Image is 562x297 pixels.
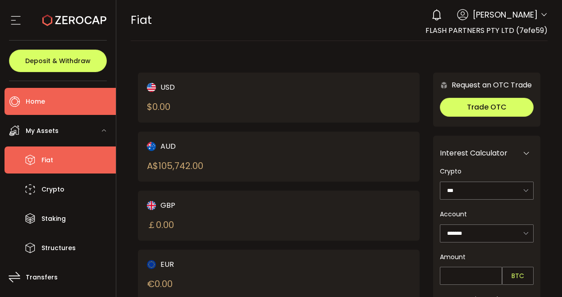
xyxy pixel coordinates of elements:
[9,50,107,72] button: Deposit & Withdraw
[147,218,174,232] div: ￡ 0.00
[147,82,265,93] div: USD
[147,142,156,151] img: aud_portfolio.svg
[41,183,64,196] span: Crypto
[147,277,173,291] div: € 0.00
[147,83,156,92] img: usd_portfolio.svg
[147,260,156,269] img: eur_portfolio.svg
[440,166,534,177] div: Crypto
[425,25,548,36] span: FLASH PARTNERS PTY LTD (7efe59)
[147,159,203,173] div: A$ 105,742.00
[517,254,562,297] iframe: Chat Widget
[440,81,448,89] img: 6nGpN7MZ9FLuBP83NiajKbTRY4UzlzQtBKtCrLLspmCkSvCZHBKvY3NxgQaT5JnOQREvtQ257bXeeSTueZfAPizblJ+Fe8JwA...
[41,242,76,255] span: Structures
[26,124,59,137] span: My Assets
[147,100,170,114] div: $ 0.00
[26,95,45,108] span: Home
[433,79,532,91] div: Request an OTC Trade
[502,267,534,285] div: BTC
[440,251,534,263] div: Amount
[147,201,156,210] img: gbp_portfolio.svg
[26,271,58,284] span: Transfers
[440,98,534,117] button: Trade OTC
[440,142,534,164] div: Interest Calculator
[473,9,538,21] span: [PERSON_NAME]
[41,212,66,225] span: Staking
[131,12,152,28] span: Fiat
[147,200,265,211] div: GBP
[440,209,534,220] div: Account
[147,141,265,152] div: AUD
[467,102,507,112] span: Trade OTC
[25,58,91,64] span: Deposit & Withdraw
[41,154,53,167] span: Fiat
[147,259,265,270] div: EUR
